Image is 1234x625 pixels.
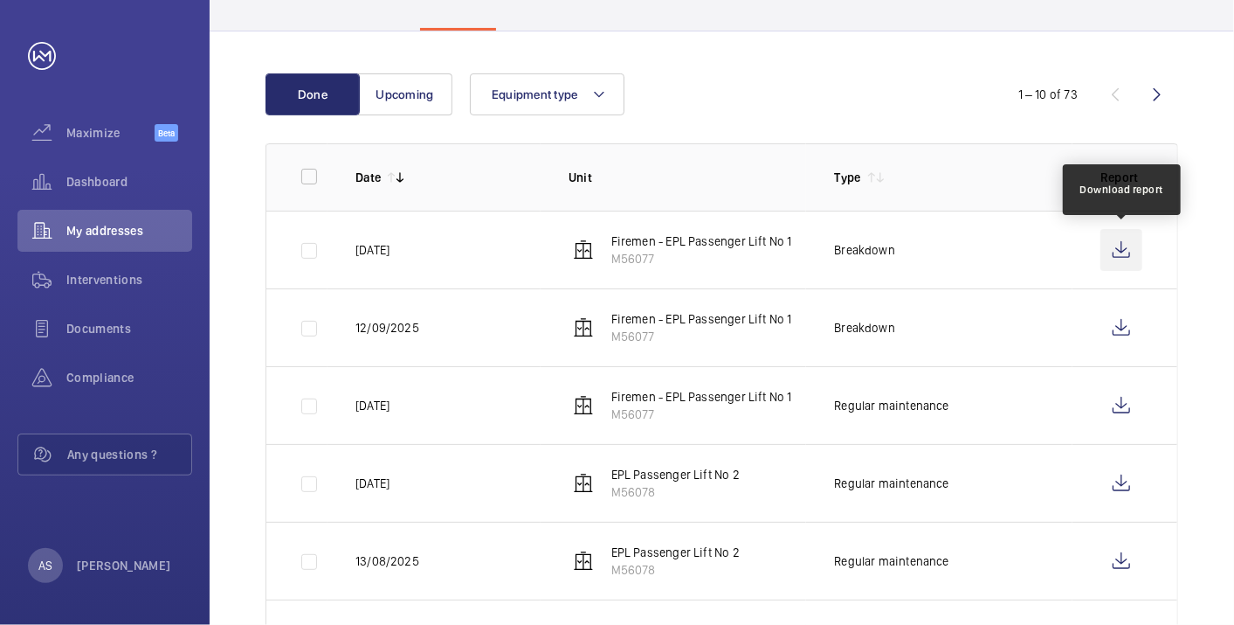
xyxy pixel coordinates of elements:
p: AS [38,557,52,574]
p: [PERSON_NAME] [77,557,171,574]
p: Unit [569,169,807,186]
p: Date [355,169,381,186]
span: Documents [66,320,192,337]
p: Regular maintenance [834,552,948,570]
p: Breakdown [834,319,895,337]
p: 13/08/2025 [355,552,419,570]
div: 1 – 10 of 73 [1018,86,1078,103]
img: elevator.svg [573,240,594,260]
img: elevator.svg [573,317,594,338]
p: M56078 [611,483,740,501]
p: EPL Passenger Lift No 2 [611,466,740,483]
p: EPL Passenger Lift No 2 [611,544,740,561]
span: Compliance [66,369,192,386]
p: Firemen - EPL Passenger Lift No 1 [611,388,792,406]
p: Type [834,169,860,186]
span: Interventions [66,271,192,288]
p: M56077 [611,406,792,423]
span: My addresses [66,222,192,240]
div: Download report [1080,182,1164,198]
span: Equipment type [492,87,578,101]
span: Any questions ? [67,446,191,463]
p: M56077 [611,328,792,345]
p: Regular maintenance [834,475,948,492]
p: Regular maintenance [834,397,948,414]
span: Beta [155,124,178,142]
p: [DATE] [355,475,390,492]
p: Breakdown [834,241,895,259]
img: elevator.svg [573,473,594,494]
p: Firemen - EPL Passenger Lift No 1 [611,233,792,250]
button: Upcoming [358,73,452,115]
button: Equipment type [470,73,624,115]
p: Firemen - EPL Passenger Lift No 1 [611,310,792,328]
p: M56077 [611,250,792,267]
img: elevator.svg [573,551,594,572]
p: 12/09/2025 [355,319,419,337]
p: [DATE] [355,241,390,259]
span: Dashboard [66,173,192,191]
p: [DATE] [355,397,390,414]
p: M56078 [611,561,740,579]
button: Done [265,73,360,115]
span: Maximize [66,124,155,142]
img: elevator.svg [573,395,594,416]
